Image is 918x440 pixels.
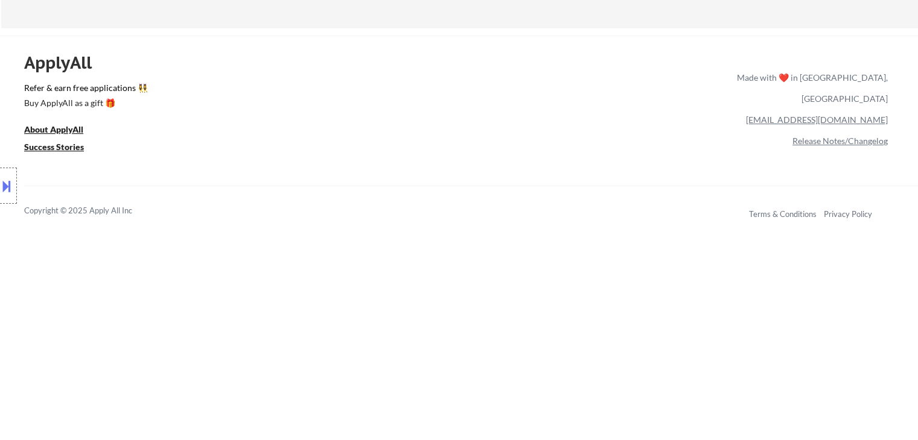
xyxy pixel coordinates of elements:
[824,209,872,219] a: Privacy Policy
[24,52,106,73] div: ApplyAll
[732,67,888,109] div: Made with ❤️ in [GEOGRAPHIC_DATA], [GEOGRAPHIC_DATA]
[24,84,485,96] a: Refer & earn free applications 👯‍♀️
[749,209,817,219] a: Terms & Conditions
[792,136,888,146] a: Release Notes/Changelog
[746,115,888,125] a: [EMAIL_ADDRESS][DOMAIN_NAME]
